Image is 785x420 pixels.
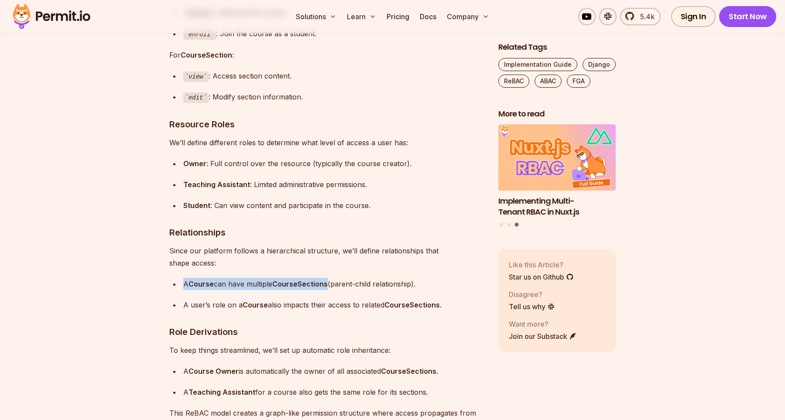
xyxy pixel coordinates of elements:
h3: Implementing Multi-Tenant RBAC in Nuxt.js [498,196,616,218]
button: Solutions [292,8,340,25]
div: : Modify section information. [183,91,484,103]
p: Disagree? [509,289,555,300]
a: ReBAC [498,75,529,88]
strong: CourseSections [272,280,328,288]
h2: Related Tags [498,42,616,53]
button: Learn [343,8,380,25]
div: A is automatically the owner of all associated . [183,365,484,377]
h3: Resource Roles [169,117,484,131]
p: Want more? [509,319,577,329]
p: Since our platform follows a hierarchical structure, we’ll define relationships that shape access: [169,245,484,269]
p: We’ll define different roles to determine what level of access a user has: [169,137,484,149]
a: Django [583,58,616,71]
p: Like this Article? [509,260,574,270]
a: FGA [567,75,590,88]
li: 3 of 3 [498,125,616,218]
a: Tell us why [509,301,555,312]
strong: Course [189,280,214,288]
div: : Full control over the resource (typically the course creator). [183,157,484,170]
a: Docs [416,8,440,25]
strong: Course [243,300,268,309]
a: Start Now [719,6,776,27]
a: ABAC [535,75,562,88]
button: Go to slide 3 [515,223,519,227]
a: Implementing Multi-Tenant RBAC in Nuxt.jsImplementing Multi-Tenant RBAC in Nuxt.js [498,125,616,218]
div: : Join the course as a student. [183,27,484,40]
button: Go to slide 2 [507,223,511,227]
a: Pricing [383,8,413,25]
div: A can have multiple (parent-child relationship). [183,278,484,290]
strong: Course Owner [189,367,239,376]
code: edit [183,92,209,103]
button: Go to slide 1 [500,223,503,227]
p: To keep things streamlined, we’ll set up automatic role inheritance: [169,344,484,356]
button: Company [443,8,493,25]
span: 5.4k [635,11,655,22]
a: Join our Substack [509,331,577,341]
strong: Teaching Assistant [189,388,255,396]
a: Star us on Github [509,272,574,282]
strong: CourseSections [384,300,440,309]
code: view [183,72,209,82]
div: : Limited administrative permissions. [183,178,484,191]
h3: Role Derivations [169,325,484,339]
div: A for a course also gets the same role for its sections. [183,386,484,398]
strong: Owner [183,159,206,168]
div: Posts [498,125,616,228]
strong: Teaching Assistant [183,180,250,189]
strong: CourseSection [181,51,232,59]
strong: Student [183,201,210,210]
a: 5.4k [620,8,661,25]
a: Implementation Guide [498,58,577,71]
div: : Access section content. [183,70,484,82]
strong: CourseSections [381,367,436,376]
img: Implementing Multi-Tenant RBAC in Nuxt.js [498,125,616,191]
img: Permit logo [9,2,94,31]
div: : Can view content and participate in the course. [183,199,484,212]
div: A user’s role on a also impacts their access to related . [183,299,484,311]
code: enroll [183,29,216,40]
a: Sign In [671,6,716,27]
h2: More to read [498,109,616,120]
h3: Relationships [169,225,484,239]
p: For : [169,49,484,61]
